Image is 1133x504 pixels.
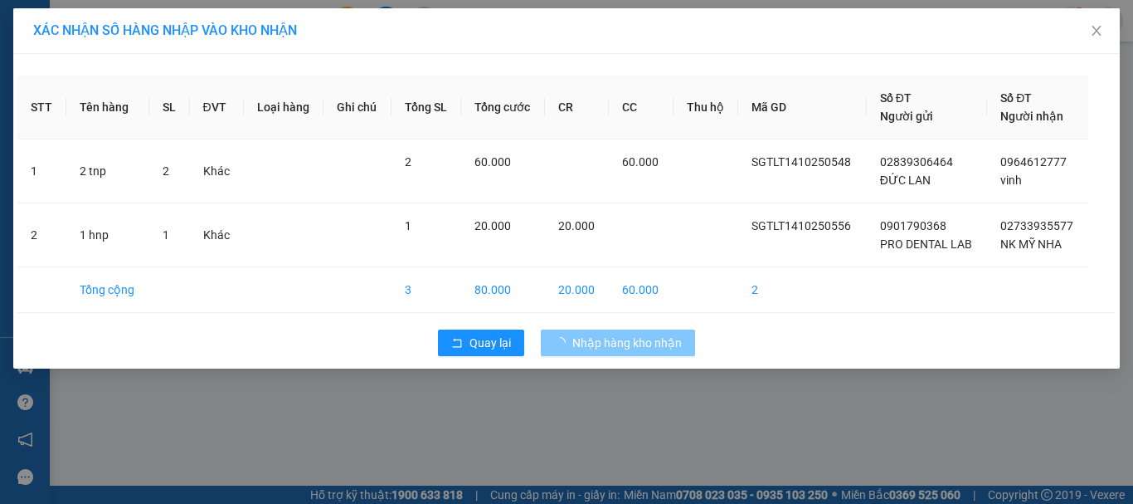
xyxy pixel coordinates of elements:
[461,267,545,313] td: 80.000
[451,337,463,350] span: rollback
[66,76,149,139] th: Tên hàng
[163,164,169,178] span: 2
[609,267,673,313] td: 60.000
[190,203,244,267] td: Khác
[474,219,511,232] span: 20.000
[474,155,511,169] span: 60.000
[880,155,953,169] span: 02839306464
[405,219,411,232] span: 1
[17,76,66,139] th: STT
[405,155,411,169] span: 2
[438,330,524,356] button: rollbackQuay lại
[622,155,659,169] span: 60.000
[33,22,297,38] span: XÁC NHẬN SỐ HÀNG NHẬP VÀO KHO NHẬN
[1090,24,1103,37] span: close
[545,76,609,139] th: CR
[17,203,66,267] td: 2
[1000,155,1067,169] span: 0964612777
[673,76,738,139] th: Thu hộ
[541,330,695,356] button: Nhập hàng kho nhận
[391,267,461,313] td: 3
[461,76,545,139] th: Tổng cước
[469,334,511,352] span: Quay lại
[190,139,244,203] td: Khác
[244,76,324,139] th: Loại hàng
[880,91,912,105] span: Số ĐT
[1000,174,1022,187] span: vinh
[558,219,595,232] span: 20.000
[751,155,851,169] span: SGTLT1410250548
[545,267,609,313] td: 20.000
[1000,219,1073,232] span: 02733935577
[1073,8,1120,55] button: Close
[738,267,867,313] td: 2
[880,219,946,232] span: 0901790368
[66,267,149,313] td: Tổng cộng
[149,76,190,139] th: SL
[609,76,673,139] th: CC
[572,334,682,352] span: Nhập hàng kho nhận
[880,237,972,251] span: PRO DENTAL LAB
[323,76,391,139] th: Ghi chú
[554,337,572,349] span: loading
[66,139,149,203] td: 2 tnp
[190,76,244,139] th: ĐVT
[17,139,66,203] td: 1
[880,110,933,123] span: Người gửi
[880,174,931,187] span: ĐỨC LAN
[1000,237,1062,251] span: NK MỸ NHA
[751,219,851,232] span: SGTLT1410250556
[1000,91,1032,105] span: Số ĐT
[738,76,867,139] th: Mã GD
[1000,110,1063,123] span: Người nhận
[391,76,461,139] th: Tổng SL
[163,228,169,242] span: 1
[66,203,149,267] td: 1 hnp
